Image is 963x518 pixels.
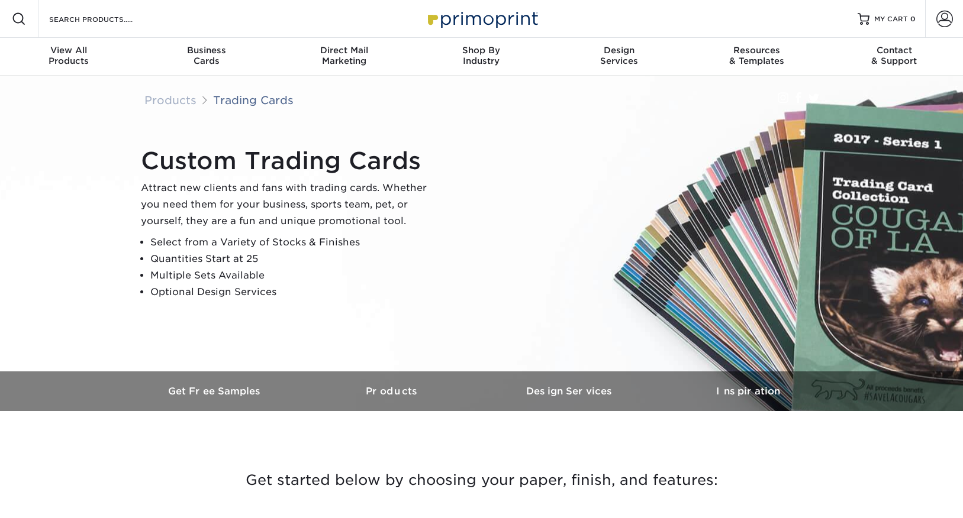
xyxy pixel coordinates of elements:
span: Resources [688,45,825,56]
li: Quantities Start at 25 [150,251,437,267]
input: SEARCH PRODUCTS..... [48,12,163,26]
img: Primoprint [423,6,541,31]
h1: Custom Trading Cards [141,147,437,175]
a: Products [144,93,197,106]
span: Shop By [413,45,550,56]
a: Contact& Support [826,38,963,76]
div: Industry [413,45,550,66]
span: Contact [826,45,963,56]
a: Trading Cards [213,93,294,106]
h3: Design Services [482,386,659,397]
p: Attract new clients and fans with trading cards. Whether you need them for your business, sports ... [141,180,437,229]
div: & Support [826,45,963,66]
a: BusinessCards [137,38,275,76]
a: Inspiration [659,371,837,411]
a: Design Services [482,371,659,411]
span: Business [137,45,275,56]
div: Cards [137,45,275,66]
h3: Inspiration [659,386,837,397]
h3: Get Free Samples [127,386,304,397]
span: Direct Mail [275,45,413,56]
div: Services [550,45,688,66]
a: Resources& Templates [688,38,825,76]
li: Select from a Variety of Stocks & Finishes [150,234,437,251]
h3: Products [304,386,482,397]
a: Direct MailMarketing [275,38,413,76]
a: Shop ByIndustry [413,38,550,76]
span: MY CART [874,14,908,24]
span: Design [550,45,688,56]
h3: Get started below by choosing your paper, finish, and features: [136,454,828,507]
a: Products [304,371,482,411]
span: 0 [910,15,916,23]
div: Marketing [275,45,413,66]
a: DesignServices [550,38,688,76]
li: Optional Design Services [150,284,437,300]
div: & Templates [688,45,825,66]
li: Multiple Sets Available [150,267,437,284]
a: Get Free Samples [127,371,304,411]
